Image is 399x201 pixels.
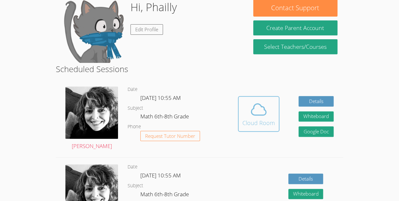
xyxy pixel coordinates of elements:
[238,96,279,132] button: Cloud Room
[299,111,334,122] button: Whiteboard
[128,163,137,171] dt: Date
[65,86,118,151] a: [PERSON_NAME]
[140,172,181,179] span: [DATE] 10:55 AM
[140,94,181,101] span: [DATE] 10:55 AM
[299,126,334,137] a: Google Doc
[288,189,323,199] button: Whiteboard
[288,174,323,184] a: Details
[253,39,337,54] a: Select Teachers/Courses
[140,190,190,201] dd: Math 6th-8th Grade
[253,20,337,35] button: Create Parent Account
[128,123,141,131] dt: Phone
[56,63,343,75] h2: Scheduled Sessions
[242,118,275,127] div: Cloud Room
[128,104,143,112] dt: Subject
[140,131,200,141] button: Request Tutor Number
[65,86,118,139] img: avatar.png
[128,86,137,93] dt: Date
[128,182,143,190] dt: Subject
[299,96,334,107] a: Details
[145,134,195,138] span: Request Tutor Number
[140,112,190,123] dd: Math 6th-8th Grade
[130,24,163,35] a: Edit Profile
